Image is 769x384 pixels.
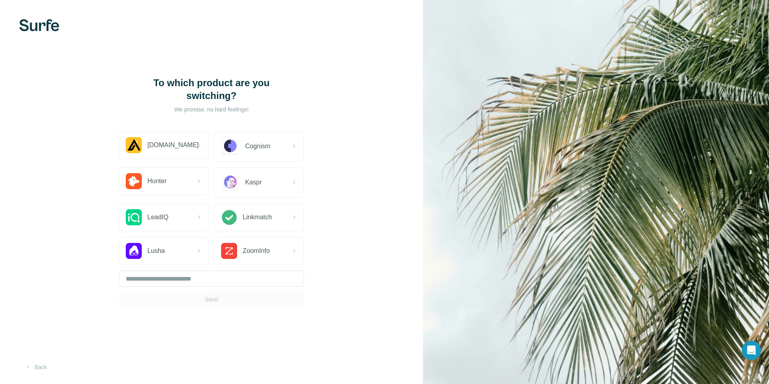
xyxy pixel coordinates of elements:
img: Kaspr Logo [221,173,240,192]
h1: To which product are you switching? [131,77,292,102]
img: Apollo.io Logo [126,137,142,153]
img: LeadIQ Logo [126,209,142,225]
img: Hunter.io Logo [126,173,142,189]
span: LeadIQ [147,212,168,222]
img: Surfe's logo [19,19,59,31]
span: Cognism [245,141,270,151]
span: Hunter [147,176,167,186]
img: ZoomInfo Logo [221,243,237,259]
p: We promise, no hard feelings! [131,105,292,113]
span: ZoomInfo [243,246,270,256]
button: Back [19,360,52,374]
span: Lusha [147,246,165,256]
span: Kaspr [245,178,262,187]
img: Lusha Logo [126,243,142,259]
span: Linkmatch [243,212,272,222]
span: [DOMAIN_NAME] [147,140,199,150]
div: Open Intercom Messenger [742,341,761,360]
img: Linkmatch Logo [221,209,237,225]
img: Cognism Logo [221,137,240,156]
